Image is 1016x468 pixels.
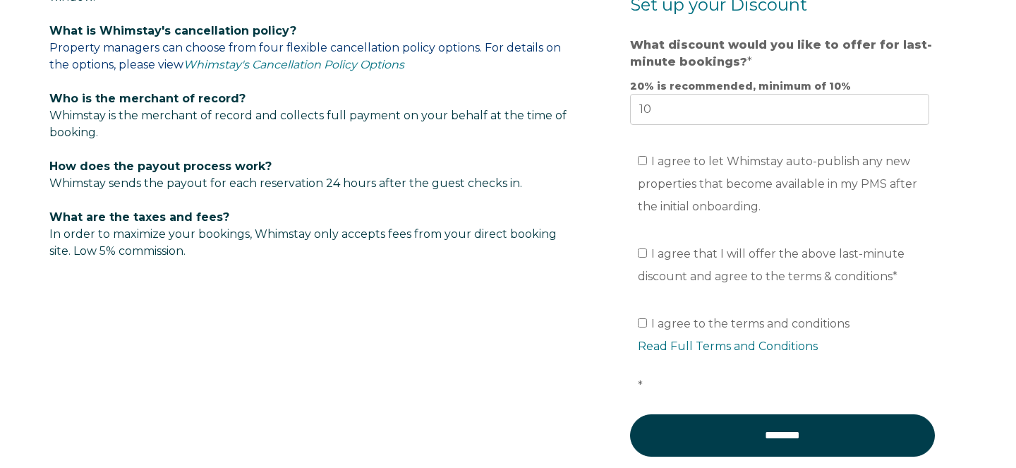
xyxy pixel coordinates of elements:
span: In order to maximize your bookings, Whimstay only accepts fees from your direct booking site. Low... [49,210,557,258]
span: Whimstay sends the payout for each reservation 24 hours after the guest checks in. [49,176,522,190]
strong: What discount would you like to offer for last-minute bookings? [630,38,932,68]
p: Property managers can choose from four flexible cancellation policy options. For details on the o... [49,23,574,73]
span: I agree to let Whimstay auto-publish any new properties that become available in my PMS after the... [638,155,917,213]
a: Read Full Terms and Conditions [638,340,818,353]
span: I agree that I will offer the above last-minute discount and agree to the terms & conditions [638,247,905,283]
span: How does the payout process work? [49,160,272,173]
input: I agree to let Whimstay auto-publish any new properties that become available in my PMS after the... [638,156,647,165]
input: I agree that I will offer the above last-minute discount and agree to the terms & conditions* [638,248,647,258]
span: I agree to the terms and conditions [638,317,937,392]
a: Whimstay's Cancellation Policy Options [183,58,404,71]
strong: 20% is recommended, minimum of 10% [630,80,851,92]
span: What is Whimstay's cancellation policy? [49,24,296,37]
span: What are the taxes and fees? [49,210,229,224]
span: Whimstay is the merchant of record and collects full payment on your behalf at the time of booking. [49,109,567,139]
span: Who is the merchant of record? [49,92,246,105]
input: I agree to the terms and conditionsRead Full Terms and Conditions* [638,318,647,328]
